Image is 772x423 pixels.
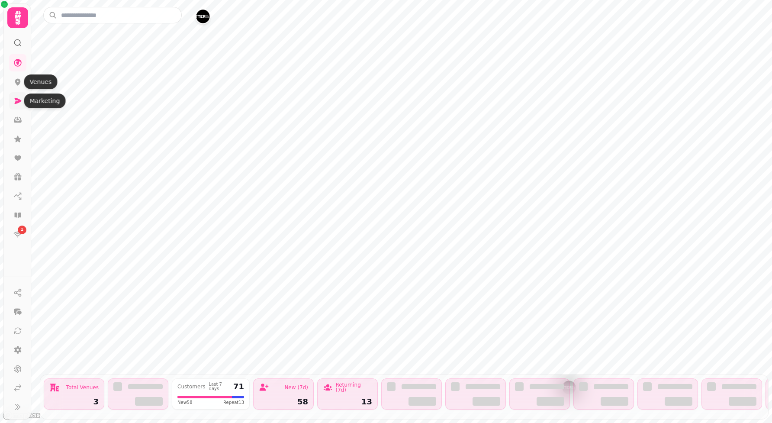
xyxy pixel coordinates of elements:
div: New (7d) [284,385,308,390]
div: 58 [259,398,308,406]
div: 3 [49,398,99,406]
a: Mapbox logo [3,410,41,420]
a: 1 [9,226,26,243]
div: 13 [323,398,372,406]
div: Returning (7d) [335,382,372,393]
div: Total Venues [66,385,99,390]
div: Venues [24,74,58,89]
span: New 58 [177,399,193,406]
span: Repeat 13 [223,399,244,406]
span: 1 [21,227,23,233]
div: Marketing [24,94,66,108]
div: Last 7 days [209,382,230,391]
div: 71 [233,383,244,391]
div: Customers [177,384,206,389]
